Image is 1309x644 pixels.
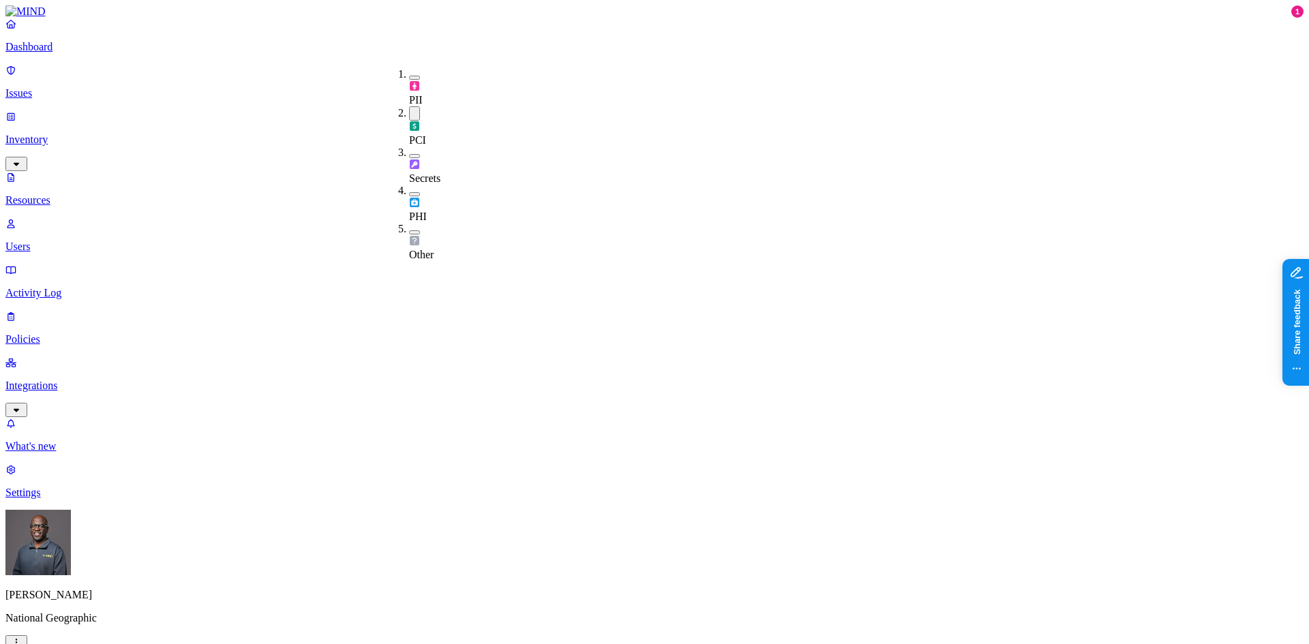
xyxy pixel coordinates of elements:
img: secret [409,159,420,170]
a: MIND [5,5,1304,18]
a: Integrations [5,356,1304,415]
a: Settings [5,463,1304,499]
a: Users [5,217,1304,253]
p: [PERSON_NAME] [5,589,1304,601]
p: Issues [5,87,1304,99]
img: pci [409,121,420,132]
a: Activity Log [5,264,1304,299]
p: Resources [5,194,1304,206]
p: Dashboard [5,41,1304,53]
a: Policies [5,310,1304,346]
a: Resources [5,171,1304,206]
span: PCI [409,134,426,146]
div: 1 [1291,5,1304,18]
p: Inventory [5,134,1304,146]
p: Users [5,241,1304,253]
img: other [409,235,420,246]
a: Inventory [5,110,1304,169]
img: pii [409,80,420,91]
span: PHI [409,211,427,222]
p: Policies [5,333,1304,346]
a: What's new [5,417,1304,453]
p: Integrations [5,380,1304,392]
p: Settings [5,487,1304,499]
img: phi [409,197,420,208]
span: PII [409,94,423,106]
a: Dashboard [5,18,1304,53]
p: National Geographic [5,612,1304,624]
img: MIND [5,5,46,18]
p: What's new [5,440,1304,453]
img: Gregory Thomas [5,510,71,575]
span: Secrets [409,172,440,184]
span: Other [409,249,434,260]
p: Activity Log [5,287,1304,299]
a: Issues [5,64,1304,99]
